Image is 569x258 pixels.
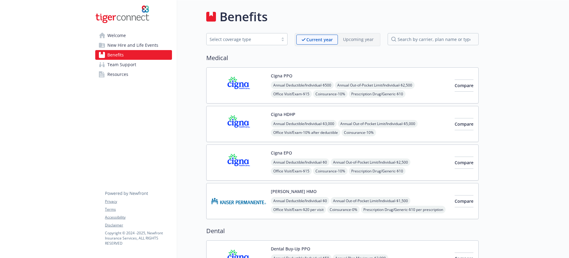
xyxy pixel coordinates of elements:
[107,31,126,40] span: Welcome
[343,36,374,42] p: Upcoming year
[211,150,266,175] img: CIGNA carrier logo
[206,53,479,63] h2: Medical
[271,246,310,252] button: Dental Buy-Up PPO
[342,129,376,136] span: Coinsurance - 10%
[338,120,418,127] span: Annual Out-of-Pocket Limit/Individual - $5,000
[107,50,124,60] span: Benefits
[271,188,317,195] button: [PERSON_NAME] HMO
[271,111,295,117] button: Cigna HDHP
[107,60,136,70] span: Team Support
[455,195,473,207] button: Compare
[107,40,158,50] span: New Hire and Life Events
[271,90,312,98] span: Office Visit/Exam - $15
[271,73,292,79] button: Cigna PPO
[95,70,172,79] a: Resources
[271,197,329,205] span: Annual Deductible/Individual - $0
[313,90,348,98] span: Coinsurance - 10%
[271,150,292,156] button: Cigna EPO
[335,81,415,89] span: Annual Out-of-Pocket Limit/Individual - $2,500
[455,160,473,165] span: Compare
[271,158,329,166] span: Annual Deductible/Individual - $0
[105,222,172,228] a: Disclaimer
[210,36,275,42] div: Select coverage type
[95,50,172,60] a: Benefits
[271,167,312,175] span: Office Visit/Exam - $15
[95,40,172,50] a: New Hire and Life Events
[455,121,473,127] span: Compare
[271,129,340,136] span: Office Visit/Exam - 10% after deductible
[107,70,128,79] span: Resources
[338,35,379,45] span: Upcoming year
[313,167,348,175] span: Coinsurance - 10%
[455,157,473,169] button: Compare
[331,158,410,166] span: Annual Out-of-Pocket Limit/Individual - $2,500
[105,215,172,220] a: Accessibility
[331,197,410,205] span: Annual Out-of-Pocket Limit/Individual - $1,500
[271,120,337,127] span: Annual Deductible/Individual - $3,000
[105,199,172,204] a: Privacy
[349,90,406,98] span: Prescription Drug/Generic - $10
[105,207,172,212] a: Terms
[455,198,473,204] span: Compare
[349,167,406,175] span: Prescription Drug/Generic - $10
[327,206,360,213] span: Coinsurance - 0%
[95,60,172,70] a: Team Support
[455,83,473,88] span: Compare
[455,118,473,130] button: Compare
[271,81,334,89] span: Annual Deductible/Individual - $500
[388,33,479,45] input: search by carrier, plan name or type
[455,80,473,92] button: Compare
[220,8,268,26] h1: Benefits
[206,226,479,236] h2: Dental
[95,31,172,40] a: Welcome
[271,206,326,213] span: Office Visit/Exam - $20 per visit
[361,206,446,213] span: Prescription Drug/Generic - $10 per prescription
[211,73,266,98] img: CIGNA carrier logo
[306,36,333,43] p: Current year
[105,230,172,246] p: Copyright © 2024 - 2025 , Newfront Insurance Services, ALL RIGHTS RESERVED
[211,188,266,214] img: Kaiser Permanente Insurance Company carrier logo
[211,111,266,137] img: CIGNA carrier logo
